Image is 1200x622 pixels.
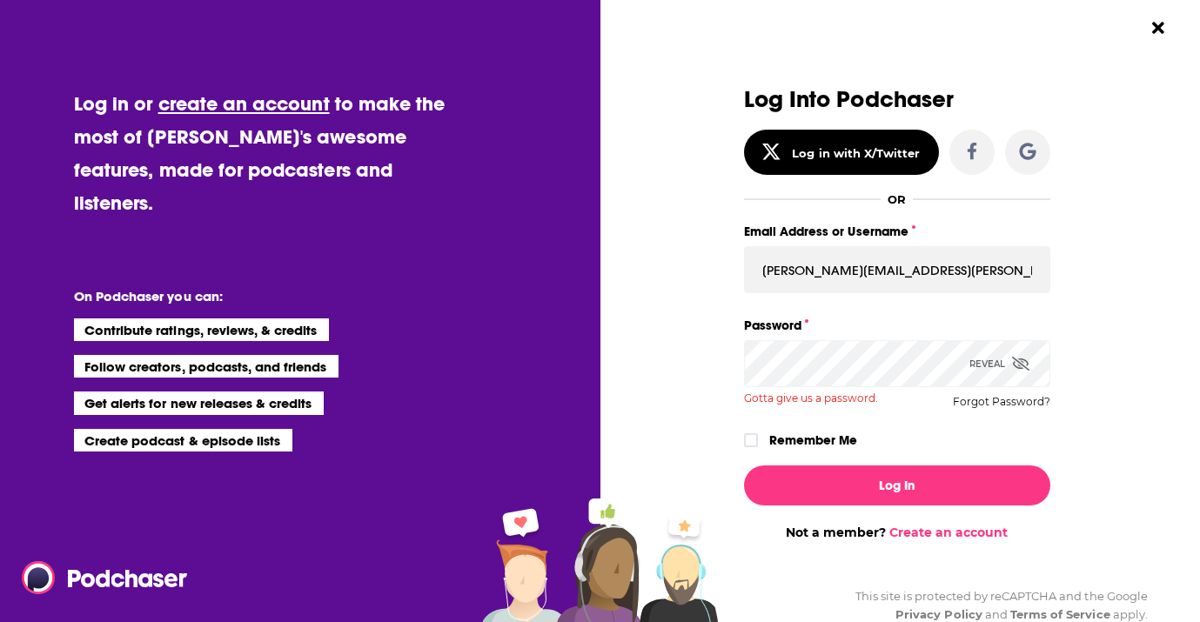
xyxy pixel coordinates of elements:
[744,87,1050,112] h3: Log Into Podchaser
[74,355,339,378] li: Follow creators, podcasts, and friends
[895,607,982,621] a: Privacy Policy
[744,220,1050,243] label: Email Address or Username
[22,561,189,594] img: Podchaser - Follow, Share and Rate Podcasts
[74,391,324,414] li: Get alerts for new releases & credits
[1142,11,1175,44] button: Close Button
[769,429,857,451] label: Remember Me
[969,340,1029,387] div: Reveal
[744,130,939,175] button: Log in with X/Twitter
[744,246,1050,293] input: Email Address or Username
[74,429,292,451] li: Create podcast & episode lists
[744,387,1050,405] div: Gotta give us a password.
[158,91,330,116] a: create an account
[744,525,1050,540] div: Not a member?
[22,561,175,594] a: Podchaser - Follow, Share and Rate Podcasts
[953,396,1050,408] button: Forgot Password?
[74,288,422,304] li: On Podchaser you can:
[744,465,1050,505] button: Log In
[744,314,1050,337] label: Password
[1010,607,1110,621] a: Terms of Service
[792,146,920,160] div: Log in with X/Twitter
[888,192,906,206] div: OR
[74,318,330,341] li: Contribute ratings, reviews, & credits
[889,525,1008,540] a: Create an account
